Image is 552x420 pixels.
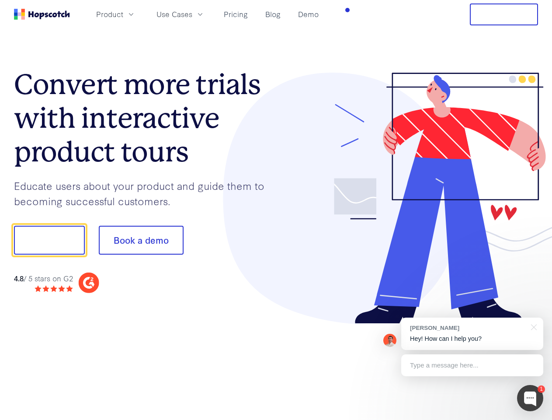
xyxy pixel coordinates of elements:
button: Free Trial [470,3,538,25]
button: Use Cases [151,7,210,21]
img: Mark Spera [383,334,396,347]
p: Hey! How can I help you? [410,334,535,343]
span: Product [96,9,123,20]
div: [PERSON_NAME] [410,324,526,332]
div: 1 [538,385,545,393]
h1: Convert more trials with interactive product tours [14,68,276,168]
span: Use Cases [156,9,192,20]
a: Demo [295,7,322,21]
button: Book a demo [99,226,184,255]
a: Home [14,9,70,20]
a: Pricing [220,7,251,21]
div: / 5 stars on G2 [14,273,73,284]
div: Type a message here... [401,354,543,376]
strong: 4.8 [14,273,24,283]
p: Educate users about your product and guide them to becoming successful customers. [14,178,276,208]
a: Blog [262,7,284,21]
button: Product [91,7,141,21]
button: Show me! [14,226,85,255]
